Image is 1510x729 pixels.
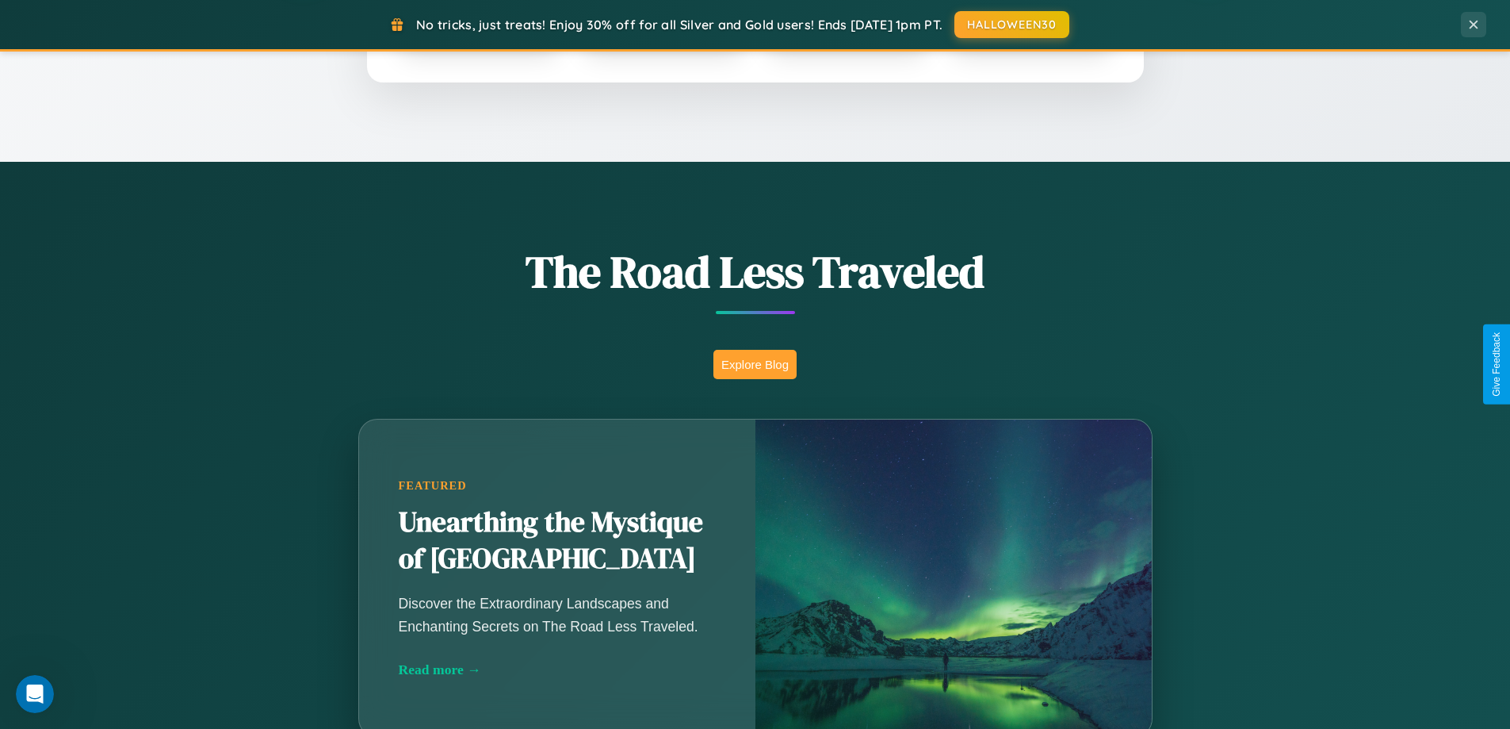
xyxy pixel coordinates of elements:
button: HALLOWEEN30 [954,11,1069,38]
div: Featured [399,479,716,493]
h1: The Road Less Traveled [280,241,1231,302]
h2: Unearthing the Mystique of [GEOGRAPHIC_DATA] [399,505,716,577]
p: Discover the Extraordinary Landscapes and Enchanting Secrets on The Road Less Traveled. [399,593,716,637]
div: Give Feedback [1491,332,1502,397]
iframe: Intercom live chat [16,675,54,713]
span: No tricks, just treats! Enjoy 30% off for all Silver and Gold users! Ends [DATE] 1pm PT. [416,17,942,33]
div: Read more → [399,662,716,678]
button: Explore Blog [713,350,797,379]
